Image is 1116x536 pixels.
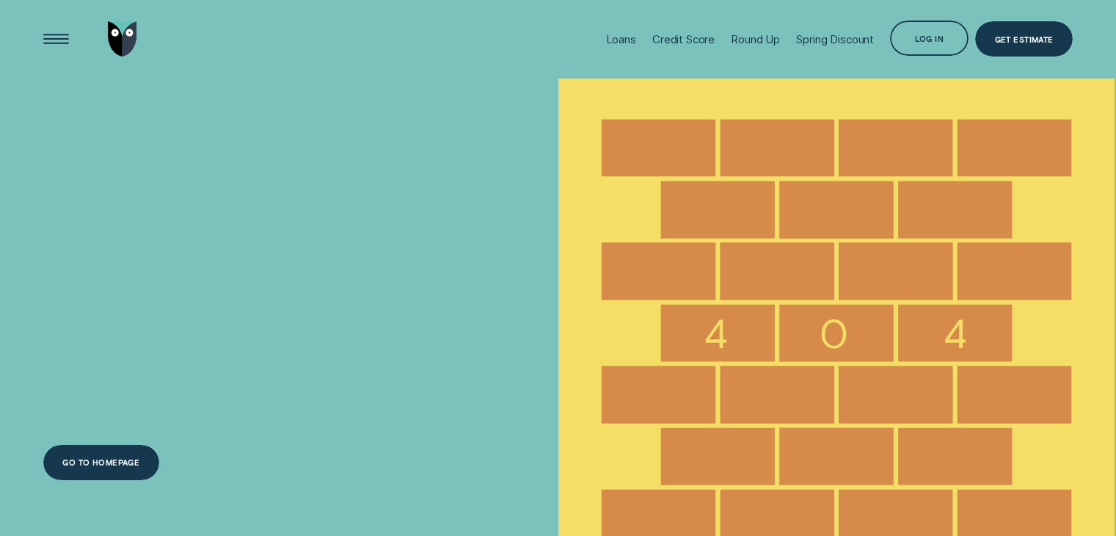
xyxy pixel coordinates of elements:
[43,220,513,329] h4: It looks like we hit a brick wall
[43,445,159,480] button: Go to homepage
[606,32,636,46] div: Loans
[38,21,73,57] button: Open Menu
[975,21,1073,57] a: Get Estimate
[890,21,969,56] button: Log in
[652,32,715,46] div: Credit Score
[108,21,137,57] img: Wisr
[731,32,780,46] div: Round Up
[796,32,874,46] div: Spring Discount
